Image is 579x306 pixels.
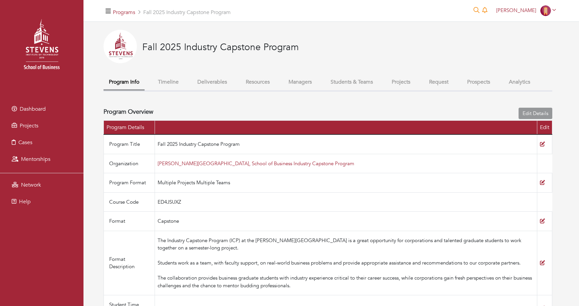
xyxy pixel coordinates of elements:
[462,75,496,89] button: Prospects
[104,154,155,173] td: Organization
[2,136,82,149] a: Cases
[2,195,82,208] a: Help
[493,7,559,14] a: [PERSON_NAME]
[19,198,31,205] span: Help
[104,108,153,116] h4: Program Overview
[104,192,155,212] td: Course Code
[155,134,537,154] td: Fall 2025 Industry Capstone Program
[2,119,82,132] a: Projects
[113,9,135,16] a: Programs
[540,5,551,16] img: Company-Icon-7f8a26afd1715722aa5ae9dc11300c11ceeb4d32eda0db0d61c21d11b95ecac6.png
[537,121,552,135] th: Edit
[158,274,534,289] div: The collaboration provides business graduate students with industry experience critical to their ...
[496,7,536,14] span: [PERSON_NAME]
[2,178,82,192] a: Network
[7,12,77,82] img: stevens_logo.png
[155,192,537,212] td: ED4JSUXZ
[113,9,231,16] h5: Fall 2025 Industry Capstone Program
[424,75,454,89] button: Request
[283,75,317,89] button: Managers
[104,231,155,295] td: Format Description
[192,75,232,89] button: Deliverables
[158,259,534,274] div: Students work as a team, with faculty support, on real-world business problems and provide approp...
[104,212,155,231] td: Format
[504,75,536,89] button: Analytics
[20,122,38,129] span: Projects
[158,160,354,167] a: [PERSON_NAME][GEOGRAPHIC_DATA], School of Business Industry Capstone Program
[386,75,416,89] button: Projects
[142,42,299,53] h3: Fall 2025 Industry Capstone Program
[158,237,534,260] div: The Industry Capstone Program (ICP) at the [PERSON_NAME][GEOGRAPHIC_DATA] is a great opportunity ...
[153,75,184,89] button: Timeline
[21,156,50,163] span: Mentorships
[104,75,145,91] button: Program Info
[21,181,41,189] span: Network
[325,75,378,89] button: Students & Teams
[18,139,32,146] span: Cases
[240,75,275,89] button: Resources
[104,121,155,135] th: Program Details
[20,105,46,113] span: Dashboard
[104,134,155,154] td: Program Title
[155,212,537,231] td: Capstone
[155,173,537,193] td: Multiple Projects Multiple Teams
[519,108,552,119] a: Edit Details
[2,102,82,116] a: Dashboard
[104,173,155,193] td: Program Format
[104,30,137,63] img: 2025-04-24%20134207.png
[2,152,82,166] a: Mentorships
